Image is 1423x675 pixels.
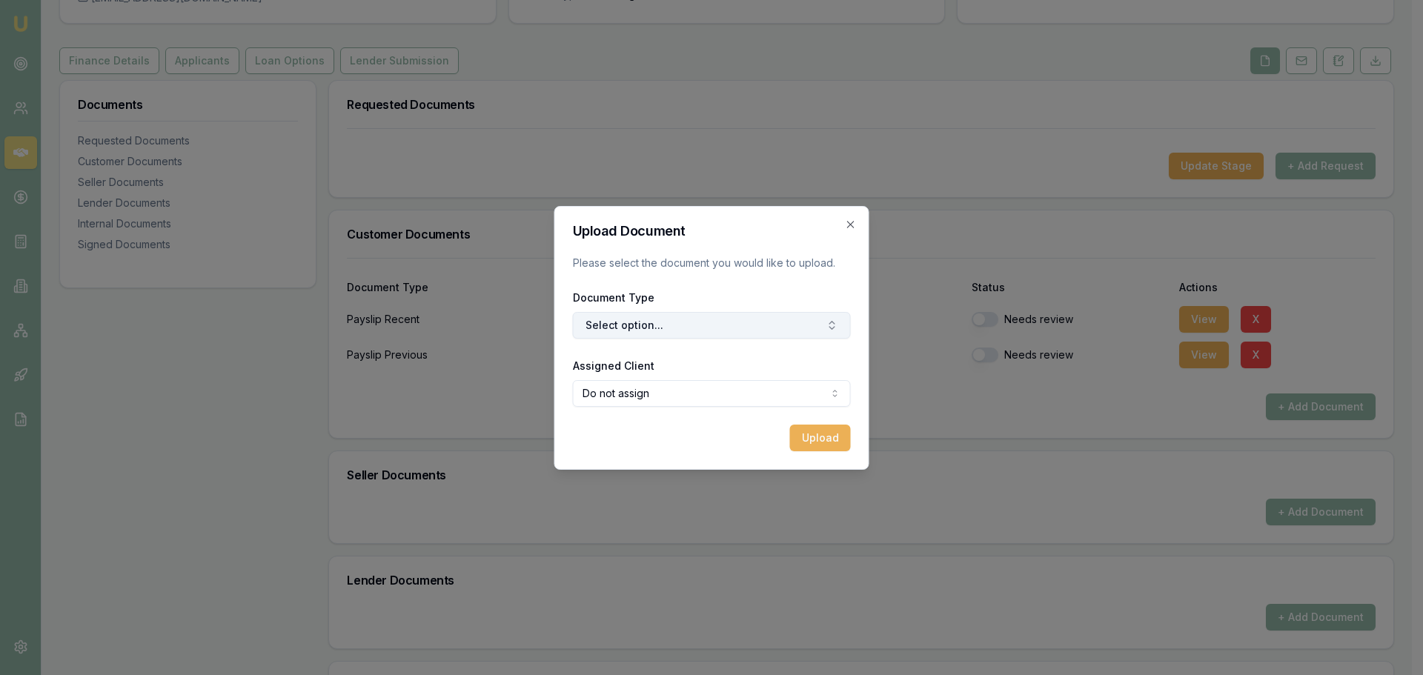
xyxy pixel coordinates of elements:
[790,425,851,451] button: Upload
[573,312,851,339] button: Select option...
[573,291,654,304] label: Document Type
[573,359,654,372] label: Assigned Client
[573,256,851,270] p: Please select the document you would like to upload.
[573,225,851,238] h2: Upload Document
